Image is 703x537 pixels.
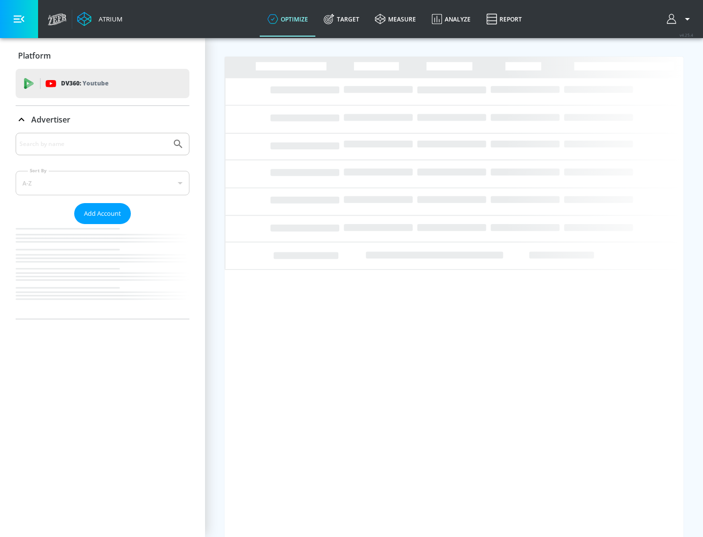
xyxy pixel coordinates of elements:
[20,138,167,150] input: Search by name
[18,50,51,61] p: Platform
[28,167,49,174] label: Sort By
[77,12,123,26] a: Atrium
[84,208,121,219] span: Add Account
[16,69,189,98] div: DV360: Youtube
[95,15,123,23] div: Atrium
[16,42,189,69] div: Platform
[367,1,424,37] a: measure
[260,1,316,37] a: optimize
[61,78,108,89] p: DV360:
[74,203,131,224] button: Add Account
[680,32,693,38] span: v 4.25.4
[31,114,70,125] p: Advertiser
[16,171,189,195] div: A-Z
[83,78,108,88] p: Youtube
[16,133,189,319] div: Advertiser
[16,224,189,319] nav: list of Advertiser
[316,1,367,37] a: Target
[424,1,478,37] a: Analyze
[16,106,189,133] div: Advertiser
[478,1,530,37] a: Report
